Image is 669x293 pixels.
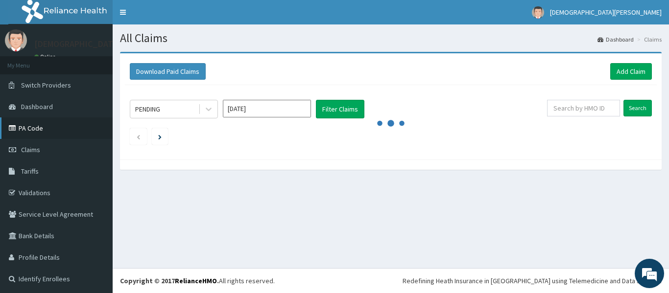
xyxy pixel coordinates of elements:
[532,6,544,19] img: User Image
[21,102,53,111] span: Dashboard
[597,35,634,44] a: Dashboard
[623,100,652,116] input: Search
[120,276,219,285] strong: Copyright © 2017 .
[120,32,662,45] h1: All Claims
[21,145,40,154] span: Claims
[635,35,662,44] li: Claims
[113,268,669,293] footer: All rights reserved.
[135,104,160,114] div: PENDING
[175,276,217,285] a: RelianceHMO
[130,63,206,80] button: Download Paid Claims
[610,63,652,80] a: Add Claim
[547,100,620,116] input: Search by HMO ID
[21,81,71,90] span: Switch Providers
[376,109,406,138] svg: audio-loading
[550,8,662,17] span: [DEMOGRAPHIC_DATA][PERSON_NAME]
[5,29,27,51] img: User Image
[158,132,162,141] a: Next page
[136,132,141,141] a: Previous page
[21,167,39,176] span: Tariffs
[34,53,58,60] a: Online
[34,40,185,48] p: [DEMOGRAPHIC_DATA][PERSON_NAME]
[403,276,662,286] div: Redefining Heath Insurance in [GEOGRAPHIC_DATA] using Telemedicine and Data Science!
[316,100,364,118] button: Filter Claims
[223,100,311,117] input: Select Month and Year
